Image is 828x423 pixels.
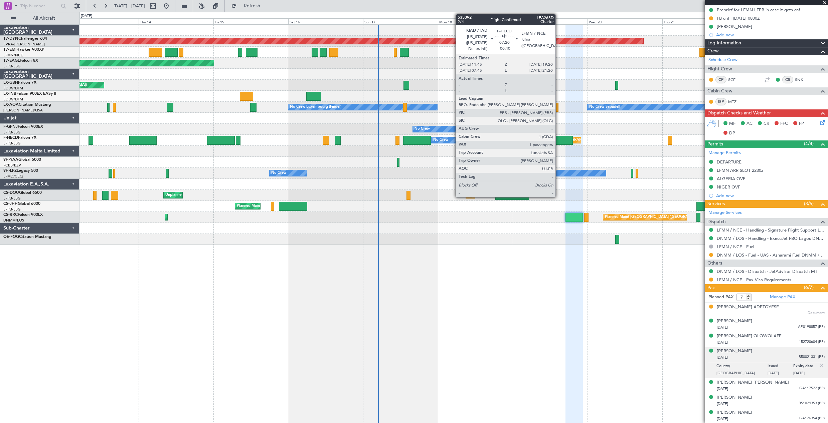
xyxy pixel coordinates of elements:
[728,99,743,105] a: MTZ
[717,409,752,416] div: [PERSON_NAME]
[228,1,268,11] button: Refresh
[3,86,23,91] a: EDLW/DTM
[3,53,23,58] a: LFMN/NCE
[3,191,19,195] span: CS-DOU
[804,200,814,207] span: (3/5)
[3,59,20,63] span: T7-EAGL
[3,130,21,135] a: LFPB/LBG
[707,65,732,73] span: Flight Crew
[3,37,47,41] a: T7-DYNChallenger 604
[747,120,753,127] span: AC
[717,416,728,421] span: [DATE]
[3,235,19,239] span: OE-FOG
[770,294,795,301] a: Manage PAX
[363,18,438,24] div: Sun 17
[3,103,51,107] a: LX-AOACitation Mustang
[795,77,810,83] a: SNK
[3,136,18,140] span: F-HECD
[708,209,742,216] a: Manage Services
[798,324,825,330] span: AP0198857 (PP)
[717,318,752,325] div: [PERSON_NAME]
[799,401,825,406] span: B51029353 (PP)
[717,340,728,345] span: [DATE]
[288,18,363,24] div: Sat 16
[3,48,16,52] span: T7-EMI
[3,97,23,102] a: EDLW/DTM
[81,13,92,19] div: [DATE]
[717,386,728,391] span: [DATE]
[271,168,287,178] div: No Crew
[793,371,819,377] p: [DATE]
[799,354,825,360] span: B50021331 (PP)
[717,333,782,340] div: [PERSON_NAME] OLOWOLAFE
[3,202,18,206] span: CS-JHH
[707,140,723,148] span: Permits
[717,15,760,21] div: FB until [DATE] 0800Z
[237,201,342,211] div: Planned Maint [GEOGRAPHIC_DATA] ([GEOGRAPHIC_DATA])
[708,150,741,156] a: Manage Permits
[3,191,42,195] a: CS-DOUGlobal 6500
[139,18,213,24] div: Thu 14
[707,218,726,226] span: Dispatch
[780,120,788,127] span: FFC
[799,339,825,345] span: 152720604 (PP)
[662,18,737,24] div: Thu 21
[799,386,825,391] span: GA117522 (PP)
[605,212,710,222] div: Planned Maint [GEOGRAPHIC_DATA] ([GEOGRAPHIC_DATA])
[808,310,825,316] span: Document
[717,184,740,190] div: NIGER OVF
[716,364,768,371] p: Country
[3,48,44,52] a: T7-EMIHawker 900XP
[3,235,51,239] a: OE-FOGCitation Mustang
[707,109,771,117] span: Dispatch Checks and Weather
[708,294,733,301] label: Planned PAX
[3,92,56,96] a: LX-INBFalcon 900EX EASy II
[729,120,735,127] span: MF
[3,158,18,162] span: 9H-YAA
[3,108,43,113] a: [PERSON_NAME]/QSA
[290,102,341,112] div: No Crew Luxembourg (Findel)
[3,125,18,129] span: F-GPNJ
[3,202,40,206] a: CS-JHHGlobal 6000
[819,362,825,368] img: close
[717,167,763,173] div: LFMN ARR SLOT 2230z
[7,13,72,24] button: All Aircraft
[768,371,793,377] p: [DATE]
[717,159,741,165] div: DEPARTURE
[729,130,735,137] span: DP
[3,92,16,96] span: LX-INB
[728,77,743,83] a: SCF
[715,98,726,105] div: ISP
[3,81,36,85] a: LX-GBHFalcon 7X
[3,169,17,173] span: 9H-LPZ
[3,213,43,217] a: CS-RRCFalcon 900LX
[3,125,43,129] a: F-GPNJFalcon 900EX
[3,196,21,201] a: LFPB/LBG
[3,37,18,41] span: T7-DYN
[3,81,18,85] span: LX-GBH
[707,260,722,267] span: Others
[708,57,737,63] a: Schedule Crew
[3,169,38,173] a: 9H-LPZLegacy 500
[3,42,45,47] a: EVRA/[PERSON_NAME]
[438,18,513,24] div: Mon 18
[715,76,726,83] div: CP
[17,16,70,21] span: All Aircraft
[513,18,588,24] div: Tue 19
[782,76,793,83] div: CS
[717,394,752,401] div: [PERSON_NAME]
[717,236,825,241] a: DNMM / LOS - Handling - ExecuJet FBO Lagos DNMM / LOS
[3,174,23,179] a: LFMD/CEQ
[707,200,725,208] span: Services
[707,284,715,292] span: Pax
[799,416,825,421] span: GA126354 (PP)
[717,277,791,283] a: LFMN / NCE - Pax Visa Requirements
[213,18,288,24] div: Fri 15
[716,193,825,198] div: Add new
[3,207,21,212] a: LFPB/LBG
[793,364,819,371] p: Expiry date
[3,213,18,217] span: CS-RRC
[3,163,21,168] a: FCBB/BZV
[717,355,728,360] span: [DATE]
[804,140,814,147] span: (4/4)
